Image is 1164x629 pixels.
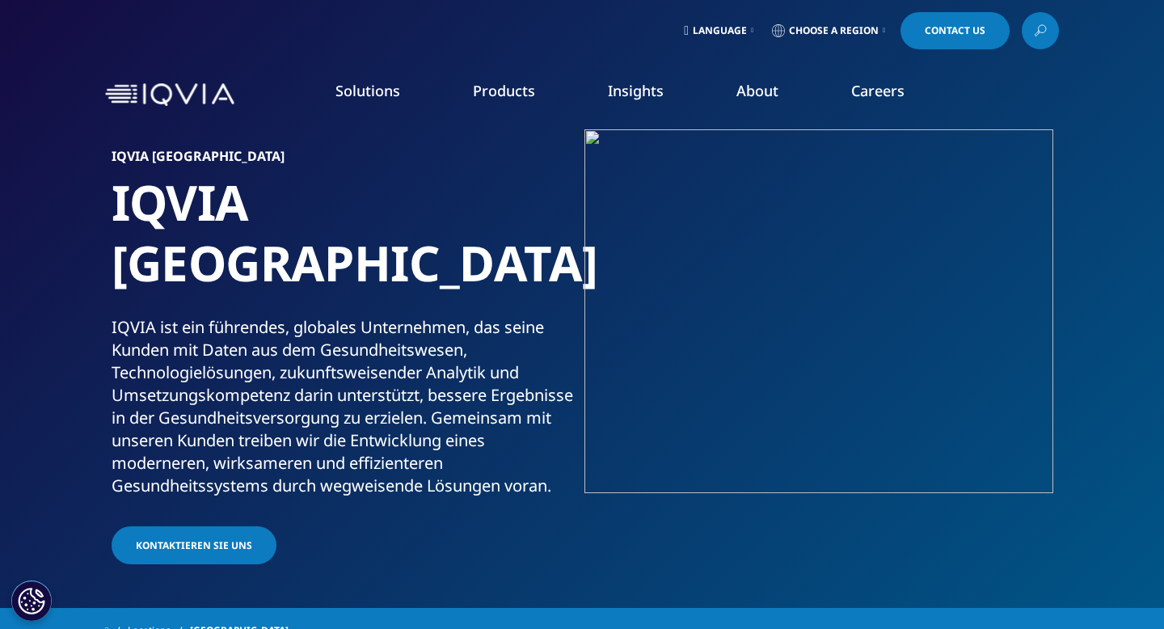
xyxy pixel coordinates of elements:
a: About [736,81,778,100]
span: Contact Us [925,26,985,36]
a: Insights [608,81,664,100]
span: Choose a Region [789,24,879,37]
span: Kontaktieren Sie Uns [136,538,252,552]
a: Products [473,81,535,100]
button: Cookie-Einstellungen [11,580,52,621]
nav: Primary [241,57,1059,133]
a: Solutions [335,81,400,100]
h1: IQVIA [GEOGRAPHIC_DATA] [112,172,576,316]
a: Careers [851,81,905,100]
span: Language [693,24,747,37]
div: IQVIA ist ein führendes, globales Unternehmen, das seine Kunden mit Daten aus dem Gesundheitswese... [112,316,576,497]
a: Contact Us [900,12,1010,49]
h6: IQVIA [GEOGRAPHIC_DATA] [112,150,576,172]
a: Kontaktieren Sie Uns [112,526,276,564]
img: 139_reviewing-data-on-screens.jpg [621,150,1053,473]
